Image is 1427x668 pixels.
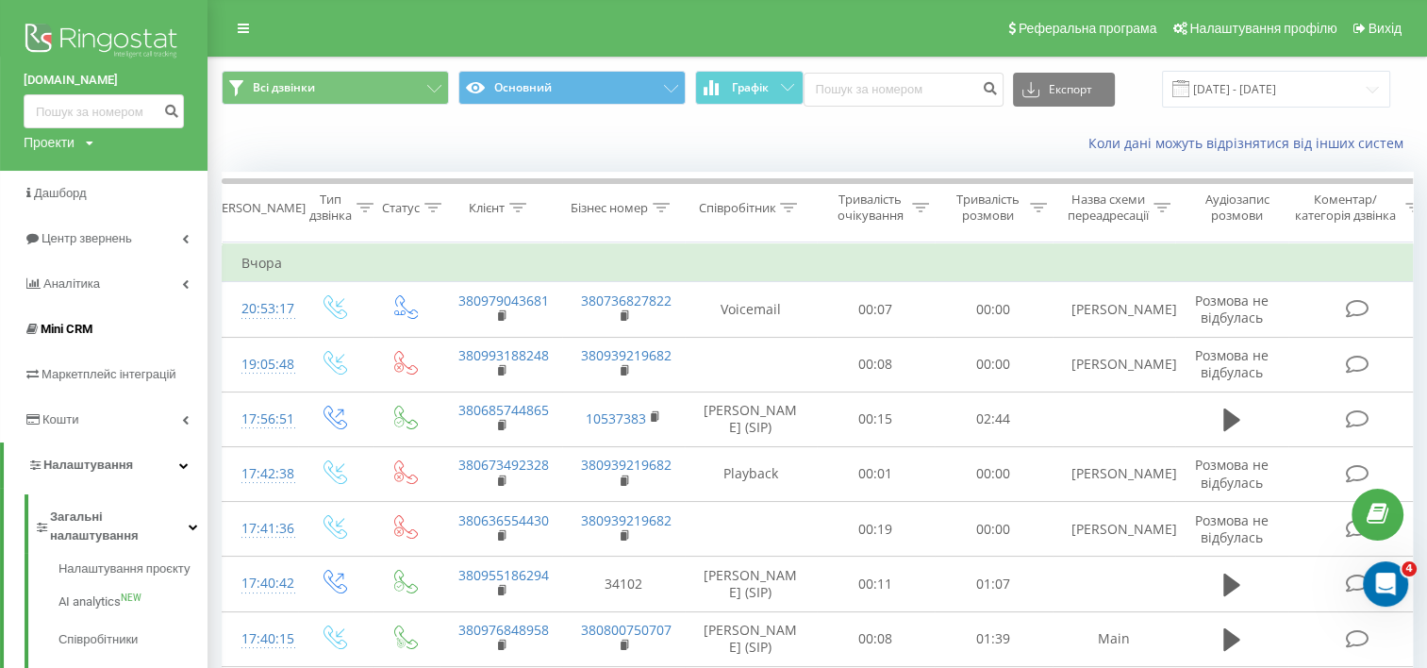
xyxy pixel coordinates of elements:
[1013,73,1115,107] button: Експорт
[1363,561,1408,607] iframe: Intercom live chat
[1053,282,1175,337] td: [PERSON_NAME]
[24,19,184,66] img: Ringostat logo
[458,566,549,584] a: 380955186294
[581,511,672,529] a: 380939219682
[951,192,1025,224] div: Тривалість розмови
[817,557,935,611] td: 00:11
[732,81,769,94] span: Графік
[1195,456,1269,491] span: Розмова не відбулась
[58,559,190,578] span: Налаштування проєкту
[685,446,817,501] td: Playback
[817,282,935,337] td: 00:07
[241,621,279,658] div: 17:40:15
[817,611,935,666] td: 00:08
[210,200,306,216] div: [PERSON_NAME]
[42,412,78,426] span: Кошти
[241,401,279,438] div: 17:56:51
[241,510,279,547] div: 17:41:36
[698,200,775,216] div: Співробітник
[581,621,672,639] a: 380800750707
[1068,192,1149,224] div: Назва схеми переадресації
[43,458,133,472] span: Налаштування
[241,346,279,383] div: 19:05:48
[581,456,672,474] a: 380939219682
[58,621,207,659] a: Співробітники
[1195,346,1269,381] span: Розмова не відбулась
[34,186,87,200] span: Дашборд
[817,502,935,557] td: 00:19
[581,292,672,309] a: 380736827822
[58,559,207,583] a: Налаштування проєкту
[1195,292,1269,326] span: Розмова не відбулась
[41,322,92,336] span: Mini CRM
[458,456,549,474] a: 380673492328
[581,346,672,364] a: 380939219682
[935,557,1053,611] td: 01:07
[24,71,184,90] a: [DOMAIN_NAME]
[685,392,817,446] td: [PERSON_NAME] (SIP)
[41,231,132,245] span: Центр звернень
[241,291,279,327] div: 20:53:17
[41,367,176,381] span: Маркетплейс інтеграцій
[1369,21,1402,36] span: Вихід
[935,611,1053,666] td: 01:39
[4,443,207,488] a: Налаштування
[586,409,646,427] a: 10537383
[24,133,75,152] div: Проекти
[1290,192,1401,224] div: Коментар/категорія дзвінка
[817,337,935,392] td: 00:08
[58,583,207,621] a: AI analyticsNEW
[804,73,1004,107] input: Пошук за номером
[382,200,420,216] div: Статус
[50,508,189,545] span: Загальні налаштування
[685,611,817,666] td: [PERSON_NAME] (SIP)
[685,557,817,611] td: [PERSON_NAME] (SIP)
[241,565,279,602] div: 17:40:42
[935,446,1053,501] td: 00:00
[935,337,1053,392] td: 00:00
[817,446,935,501] td: 00:01
[469,200,505,216] div: Клієнт
[817,392,935,446] td: 00:15
[458,511,549,529] a: 380636554430
[458,292,549,309] a: 380979043681
[1053,502,1175,557] td: [PERSON_NAME]
[571,200,648,216] div: Бізнес номер
[458,71,686,105] button: Основний
[1053,337,1175,392] td: [PERSON_NAME]
[1019,21,1157,36] span: Реферальна програма
[253,80,315,95] span: Всі дзвінки
[458,346,549,364] a: 380993188248
[241,456,279,493] div: 17:42:38
[222,71,449,105] button: Всі дзвінки
[24,94,184,128] input: Пошук за номером
[458,401,549,419] a: 380685744865
[1053,446,1175,501] td: [PERSON_NAME]
[58,593,121,611] span: AI analytics
[685,282,817,337] td: Voicemail
[562,557,685,611] td: 34102
[695,71,804,105] button: Графік
[1088,134,1413,152] a: Коли дані можуть відрізнятися вiд інших систем
[935,392,1053,446] td: 02:44
[1402,561,1417,576] span: 4
[58,630,138,649] span: Співробітники
[458,621,549,639] a: 380976848958
[1195,511,1269,546] span: Розмова не відбулась
[935,502,1053,557] td: 00:00
[833,192,907,224] div: Тривалість очікування
[1189,21,1336,36] span: Налаштування профілю
[935,282,1053,337] td: 00:00
[1191,192,1283,224] div: Аудіозапис розмови
[1053,611,1175,666] td: Main
[34,494,207,553] a: Загальні налаштування
[309,192,352,224] div: Тип дзвінка
[43,276,100,291] span: Аналiтика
